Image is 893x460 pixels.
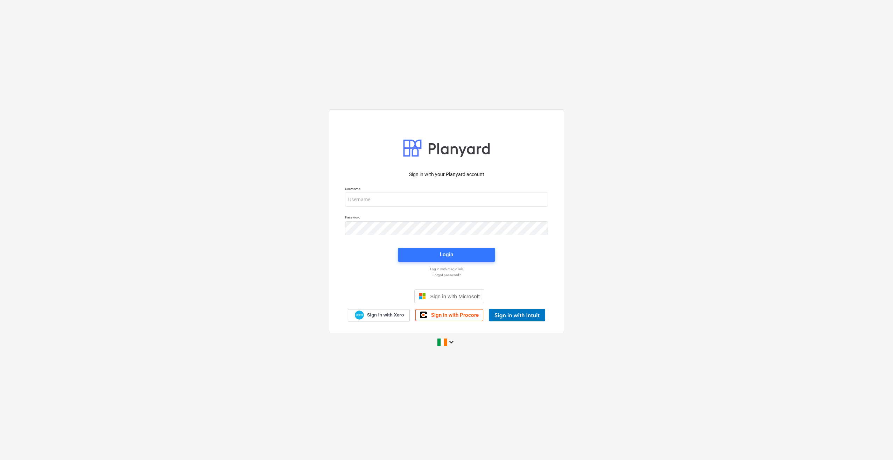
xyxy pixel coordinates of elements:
button: Login [398,248,495,262]
p: Username [345,187,548,193]
img: Xero logo [355,311,364,320]
a: Sign in with Procore [415,309,483,321]
span: Sign in with Procore [431,312,479,318]
a: Forgot password? [342,273,551,277]
span: Sign in with Xero [367,312,404,318]
span: Sign in with Microsoft [430,293,480,299]
a: Sign in with Xero [348,309,410,321]
i: keyboard_arrow_down [447,338,456,346]
input: Username [345,193,548,207]
p: Sign in with your Planyard account [345,171,548,178]
img: Microsoft logo [419,293,426,300]
p: Password [345,215,548,221]
div: Login [440,250,453,259]
a: Log in with magic link [342,267,551,271]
